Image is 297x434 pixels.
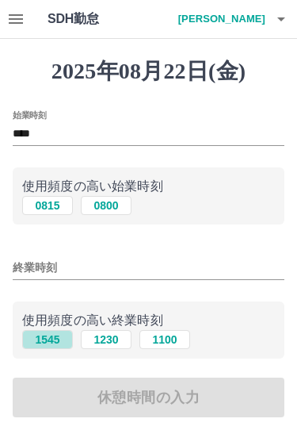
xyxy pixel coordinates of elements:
button: 1230 [81,330,131,349]
button: 0800 [81,196,131,215]
button: 0815 [22,196,73,215]
button: 1545 [22,330,73,349]
button: 1100 [139,330,190,349]
h1: 2025年08月22日(金) [13,58,284,85]
p: 使用頻度の高い終業時刻 [22,311,275,330]
p: 使用頻度の高い始業時刻 [22,177,275,196]
label: 始業時刻 [13,109,46,121]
